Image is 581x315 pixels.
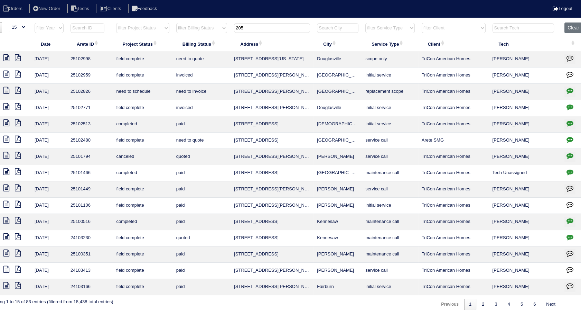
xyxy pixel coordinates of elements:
[31,198,67,214] td: [DATE]
[418,133,489,149] td: Arete SMG
[31,279,67,295] td: [DATE]
[173,165,231,181] td: paid
[113,100,172,116] td: field complete
[362,181,418,198] td: service call
[67,181,113,198] td: 25101449
[489,263,561,279] td: [PERSON_NAME]
[29,6,66,11] a: New Order
[67,84,113,100] td: 25102826
[173,84,231,100] td: need to invoice
[173,230,231,246] td: quoted
[362,165,418,181] td: maintenance call
[489,51,561,67] td: [PERSON_NAME]
[317,23,358,33] input: Search City
[67,149,113,165] td: 25101794
[67,4,95,13] li: Techs
[313,246,362,263] td: [PERSON_NAME]
[313,116,362,133] td: [DEMOGRAPHIC_DATA]
[113,230,172,246] td: field complete
[436,299,463,310] a: Previous
[113,67,172,84] td: field complete
[31,133,67,149] td: [DATE]
[67,6,95,11] a: Techs
[113,51,172,67] td: field complete
[418,149,489,165] td: TriCon American Homes
[173,116,231,133] td: paid
[231,181,313,198] td: [STREET_ADDRESS][PERSON_NAME]
[362,230,418,246] td: maintenance call
[231,263,313,279] td: [STREET_ADDRESS][PERSON_NAME]
[231,246,313,263] td: [STREET_ADDRESS]
[96,4,126,13] li: Clients
[31,37,67,51] th: Date
[67,100,113,116] td: 25102771
[489,116,561,133] td: [PERSON_NAME]
[464,299,476,310] a: 1
[489,67,561,84] td: [PERSON_NAME]
[362,246,418,263] td: maintenance call
[173,279,231,295] td: paid
[313,214,362,230] td: Kennesaw
[234,23,310,33] input: Search Address
[231,100,313,116] td: [STREET_ADDRESS][PERSON_NAME]
[418,67,489,84] td: TriCon American Homes
[231,230,313,246] td: [STREET_ADDRESS]
[113,37,172,51] th: Project Status: activate to sort column ascending
[67,37,113,51] th: Arete ID: activate to sort column ascending
[313,100,362,116] td: Douglasville
[231,133,313,149] td: [STREET_ADDRESS]
[362,51,418,67] td: scope only
[67,230,113,246] td: 24103230
[173,246,231,263] td: paid
[173,181,231,198] td: paid
[489,198,561,214] td: [PERSON_NAME]
[173,263,231,279] td: paid
[362,67,418,84] td: initial service
[113,181,172,198] td: field complete
[489,181,561,198] td: [PERSON_NAME]
[418,279,489,295] td: TriCon American Homes
[541,299,560,310] a: Next
[418,263,489,279] td: TriCon American Homes
[231,51,313,67] td: [STREET_ADDRESS][US_STATE]
[173,133,231,149] td: need to quote
[173,198,231,214] td: paid
[362,100,418,116] td: initial service
[362,214,418,230] td: maintenance call
[173,214,231,230] td: paid
[313,263,362,279] td: [PERSON_NAME]
[231,149,313,165] td: [STREET_ADDRESS][PERSON_NAME]
[489,37,561,51] th: Tech
[31,214,67,230] td: [DATE]
[489,165,561,181] td: Tech Unassigned
[313,133,362,149] td: [GEOGRAPHIC_DATA]
[313,84,362,100] td: [GEOGRAPHIC_DATA]
[231,198,313,214] td: [STREET_ADDRESS][PERSON_NAME]
[313,67,362,84] td: [GEOGRAPHIC_DATA]
[528,299,541,310] a: 6
[113,133,172,149] td: field complete
[113,198,172,214] td: field complete
[173,67,231,84] td: invoiced
[490,299,502,310] a: 3
[418,116,489,133] td: TriCon American Homes
[173,100,231,116] td: invoiced
[362,279,418,295] td: initial service
[31,165,67,181] td: [DATE]
[173,37,231,51] th: Billing Status: activate to sort column ascending
[503,299,515,310] a: 4
[67,279,113,295] td: 24103166
[231,84,313,100] td: [STREET_ADDRESS][PERSON_NAME]
[231,37,313,51] th: Address: activate to sort column ascending
[29,4,66,13] li: New Order
[67,263,113,279] td: 24103413
[418,100,489,116] td: TriCon American Homes
[362,263,418,279] td: service call
[489,133,561,149] td: [PERSON_NAME]
[67,246,113,263] td: 25100351
[173,149,231,165] td: quoted
[113,214,172,230] td: completed
[71,23,104,33] input: Search ID
[313,149,362,165] td: [PERSON_NAME]
[418,84,489,100] td: TriCon American Homes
